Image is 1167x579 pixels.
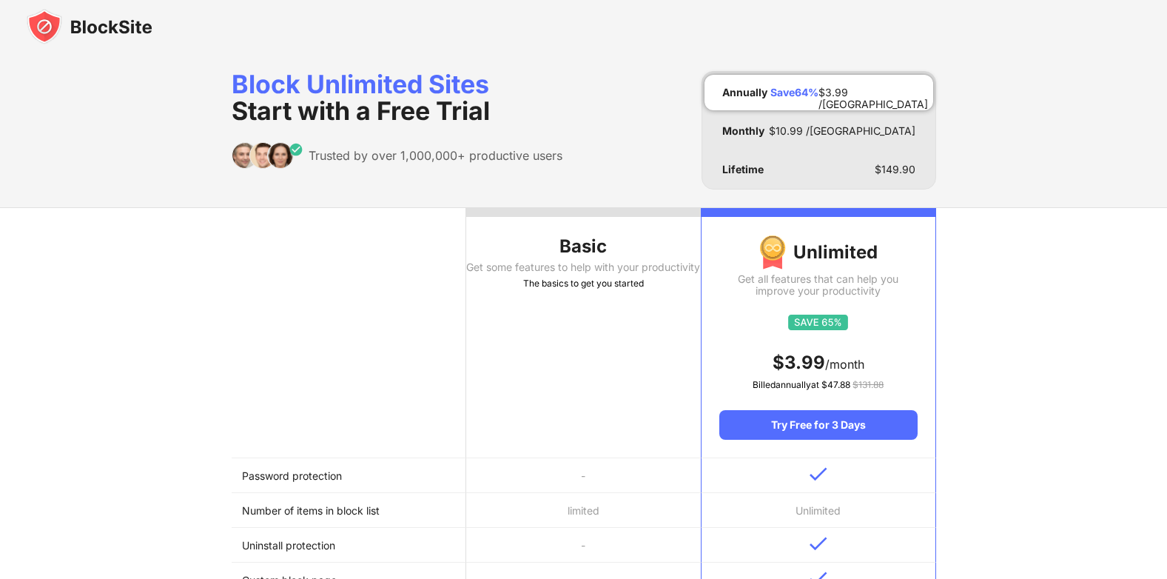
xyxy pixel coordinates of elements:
[232,458,466,493] td: Password protection
[232,528,466,563] td: Uninstall protection
[232,71,562,124] div: Block Unlimited Sites
[466,235,701,258] div: Basic
[818,87,928,98] div: $ 3.99 /[GEOGRAPHIC_DATA]
[719,351,917,375] div: /month
[719,235,917,270] div: Unlimited
[719,273,917,297] div: Get all features that can help you improve your productivity
[701,493,935,528] td: Unlimited
[722,164,764,175] div: Lifetime
[722,87,767,98] div: Annually
[466,458,701,493] td: -
[232,493,466,528] td: Number of items in block list
[466,276,701,291] div: The basics to get you started
[810,467,827,481] img: v-blue.svg
[232,96,490,126] span: Start with a Free Trial
[759,235,786,270] img: img-premium-medal
[875,164,915,175] div: $ 149.90
[773,352,825,373] span: $ 3.99
[232,142,303,169] img: trusted-by.svg
[810,537,827,551] img: v-blue.svg
[309,148,562,163] div: Trusted by over 1,000,000+ productive users
[466,528,701,563] td: -
[852,379,884,390] span: $ 131.88
[27,9,152,44] img: blocksite-icon-black.svg
[466,261,701,273] div: Get some features to help with your productivity
[770,87,818,98] div: Save 64 %
[719,410,917,440] div: Try Free for 3 Days
[719,378,917,392] div: Billed annually at $ 47.88
[769,125,915,137] div: $ 10.99 /[GEOGRAPHIC_DATA]
[722,125,764,137] div: Monthly
[466,493,701,528] td: limited
[788,315,848,330] img: save65.svg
